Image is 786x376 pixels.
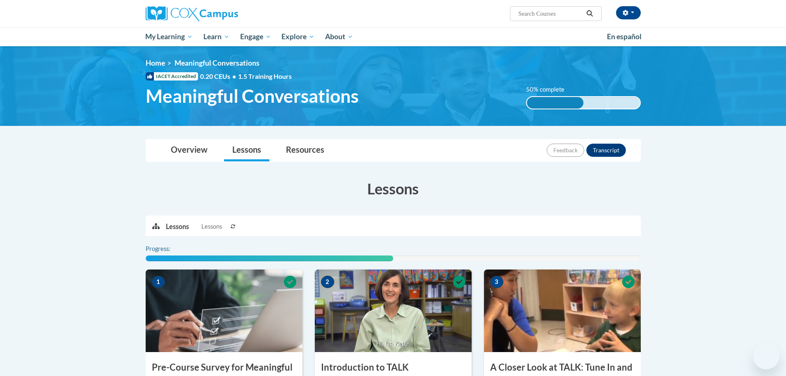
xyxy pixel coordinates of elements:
a: Engage [235,27,276,46]
span: 1 [152,276,165,288]
span: Lessons [201,222,222,231]
iframe: Button to launch messaging window [753,343,779,369]
span: IACET Accredited [146,72,198,80]
a: En español [602,28,647,45]
a: About [320,27,359,46]
img: Course Image [315,270,472,352]
span: My Learning [145,32,193,42]
a: Learn [198,27,235,46]
input: Search Courses [517,9,583,19]
span: 2 [321,276,334,288]
a: Explore [276,27,320,46]
a: Lessons [224,140,269,161]
span: Meaningful Conversations [175,59,260,67]
label: 50% complete [526,85,574,94]
h3: Lessons [146,178,641,199]
button: Feedback [547,144,584,157]
span: 1.5 Training Hours [238,72,292,80]
button: Transcript [586,144,626,157]
button: Account Settings [616,6,641,19]
img: Cox Campus [146,6,238,21]
p: Lessons [166,222,189,231]
a: Cox Campus [146,6,302,21]
span: Engage [240,32,271,42]
span: 0.20 CEUs [200,72,238,81]
span: 3 [490,276,503,288]
label: Progress: [146,244,193,253]
a: Home [146,59,165,67]
a: Resources [278,140,333,161]
a: My Learning [140,27,198,46]
button: Search [583,9,596,19]
img: Course Image [146,270,302,352]
img: Course Image [484,270,641,352]
span: About [325,32,353,42]
span: • [232,72,236,80]
span: En español [607,32,642,41]
a: Overview [163,140,216,161]
div: Main menu [133,27,653,46]
span: Explore [281,32,314,42]
span: Learn [203,32,229,42]
div: 50% complete [527,97,583,109]
h3: Introduction to TALK [315,361,472,374]
span: Meaningful Conversations [146,85,359,107]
